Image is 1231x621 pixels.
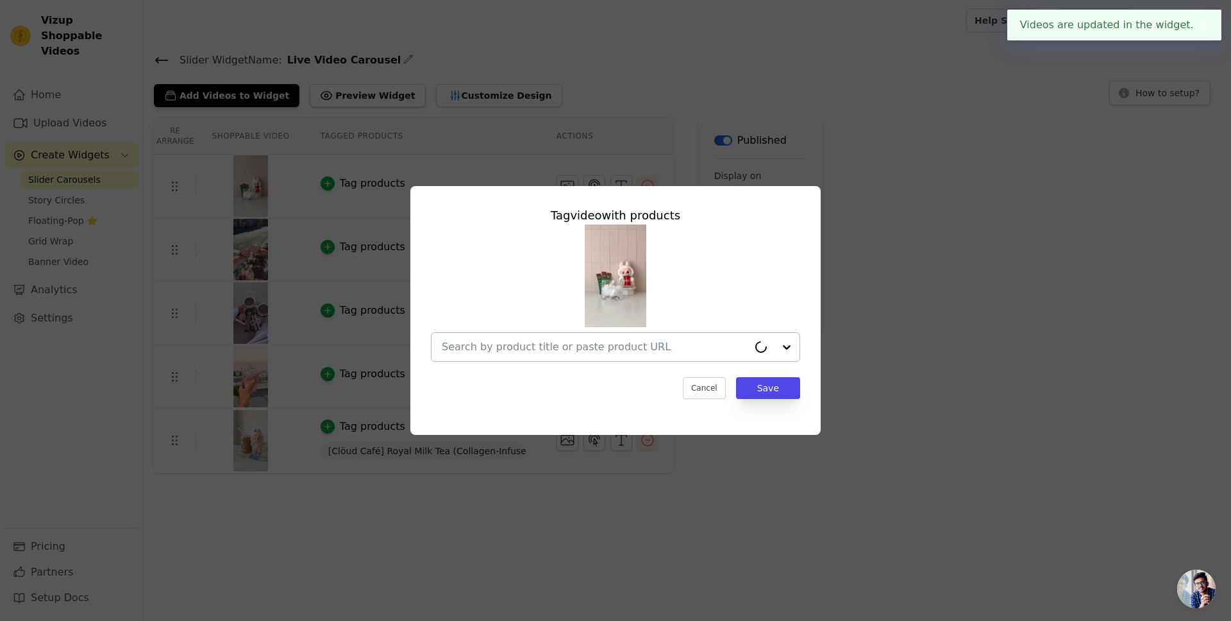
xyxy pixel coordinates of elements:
button: Close [1194,17,1209,33]
input: Search by product title or paste product URL [442,339,748,355]
div: Open chat [1177,570,1216,608]
div: Tag video with products [431,207,800,225]
button: Cancel [683,377,726,399]
button: Save [736,377,800,399]
div: Videos are updated in the widget. [1007,10,1221,40]
img: reel-preview-26a6a7-2.myshopify.com-3616533867982145555_1658668173.jpeg [585,225,646,327]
